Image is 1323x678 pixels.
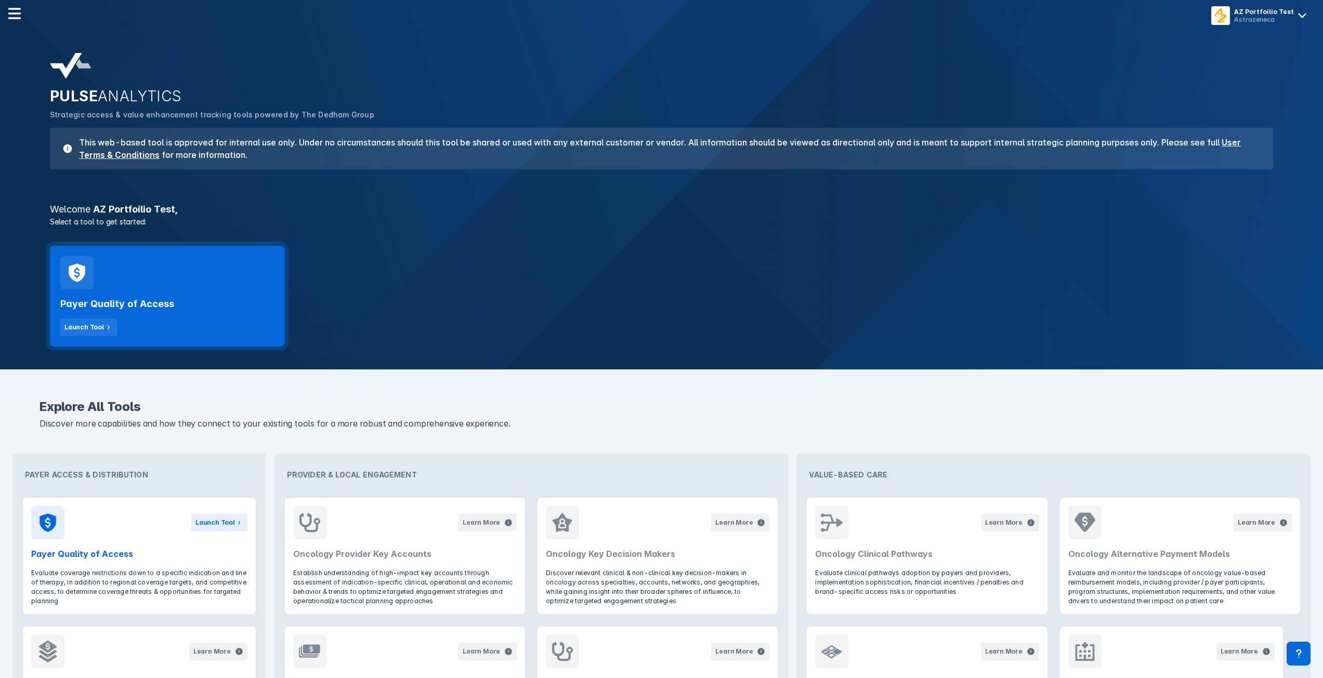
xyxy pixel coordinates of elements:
p: Select a tool to get started: [44,216,1279,227]
div: Provider & Local Engagement [279,458,784,491]
span: ANALYTICS [98,87,182,105]
div: Learn More [1238,518,1275,527]
img: pulse-analytics-logo [50,53,91,79]
div: Value-Based Care [801,458,1306,491]
button: Learn More [459,514,517,531]
h2: PULSE [50,87,1273,105]
button: Learn More [711,643,769,660]
p: Discover relevant clinical & non-clinical key decision-makers in oncology across specialties, acc... [546,568,769,606]
h3: This web-based tool is approved for internal use only. Under no circumstances should this tool be... [73,136,1261,161]
div: Learn More [715,647,753,656]
div: Learn More [463,518,500,527]
div: AZ Portfoilio Test [1234,8,1294,16]
h2: Oncology Clinical Pathways [815,548,1039,560]
p: Establish understanding of high-impact key accounts through assessment of indication-specific cli... [293,568,517,606]
div: Learn More [193,647,231,656]
button: Learn More [1216,643,1275,660]
div: Learn More [1221,647,1258,656]
div: Contact Support [1287,642,1311,666]
div: Astrazeneca [1234,16,1294,23]
div: Learn More [985,518,1023,527]
p: Evaluate coverage restrictions down to a specific indication and line of therapy, in addition to ... [31,568,247,606]
p: Evaluate and monitor the landscape of oncology value-based reimbursement models, including provid... [1068,568,1292,606]
a: Payer Quality of AccessLaunch Tool [50,246,284,347]
div: Launch Tool [64,323,104,332]
div: Launch Tool [195,518,235,527]
button: Learn More [981,514,1039,531]
div: Payer Access & Distribution [17,458,262,491]
p: Evaluate clinical pathways adoption by payers and providers, implementation sophistication, finan... [815,568,1039,596]
div: Learn More [715,518,753,527]
button: Learn More [1234,514,1292,531]
button: Learn More [711,514,769,531]
h3: AZ Portfoilio Test , [44,205,1279,214]
h2: Explore All Tools [40,401,1283,413]
span: Welcome [50,204,90,215]
img: menu button [1213,8,1228,23]
button: Learn More [459,643,517,660]
img: menu--horizontal.svg [8,7,21,20]
button: Launch Tool [60,318,117,336]
h2: Oncology Alternative Payment Models [1068,548,1292,560]
p: Discover more capabilities and how they connect to your existing tools for a more robust and comp... [40,417,1283,431]
h2: Payer Quality of Access [31,548,247,560]
p: Strategic access & value enhancement tracking tools powered by The Dedham Group [50,109,1273,121]
button: Launch Tool [191,514,247,531]
button: Learn More [981,643,1039,660]
h2: Payer Quality of Access [60,298,174,310]
div: Learn More [985,647,1023,656]
button: Learn More [189,643,247,660]
div: Learn More [463,647,500,656]
h2: Oncology Provider Key Accounts [293,548,517,560]
h2: Oncology Key Decision Makers [546,548,769,560]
